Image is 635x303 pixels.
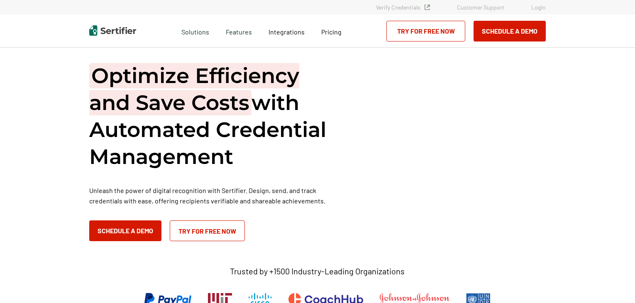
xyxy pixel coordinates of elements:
a: Integrations [269,26,305,36]
a: Verify Credentials [376,4,430,11]
span: Pricing [321,28,342,36]
p: Unleash the power of digital recognition with Sertifier. Design, send, and track credentials with... [89,185,338,206]
img: Sertifier | Digital Credentialing Platform [89,25,136,36]
span: Solutions [181,26,209,36]
span: Optimize Efficiency and Save Costs [89,63,299,115]
a: Pricing [321,26,342,36]
span: Features [226,26,252,36]
a: Login [531,4,546,11]
p: Trusted by +1500 Industry-Leading Organizations [230,266,405,276]
img: Verified [425,5,430,10]
a: Try for Free Now [170,220,245,241]
a: Customer Support [457,4,504,11]
span: Integrations [269,28,305,36]
h1: with Automated Credential Management [89,62,338,170]
a: Try for Free Now [386,21,465,42]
